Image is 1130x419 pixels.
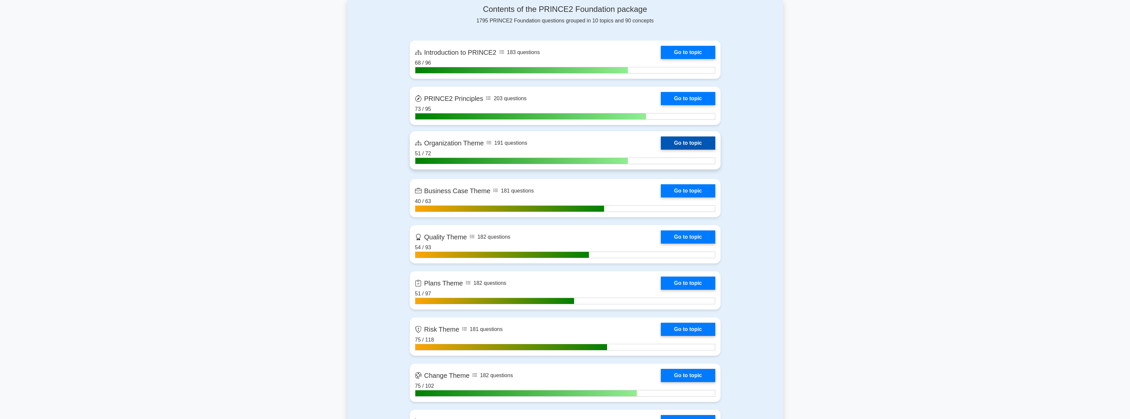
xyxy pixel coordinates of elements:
[661,277,715,290] a: Go to topic
[410,5,721,14] h4: Contents of the PRINCE2 Foundation package
[661,136,715,150] a: Go to topic
[661,46,715,59] a: Go to topic
[661,369,715,382] a: Go to topic
[661,323,715,336] a: Go to topic
[661,92,715,105] a: Go to topic
[410,5,721,25] div: 1795 PRINCE2 Foundation questions grouped in 10 topics and 90 concepts
[661,230,715,244] a: Go to topic
[661,184,715,197] a: Go to topic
